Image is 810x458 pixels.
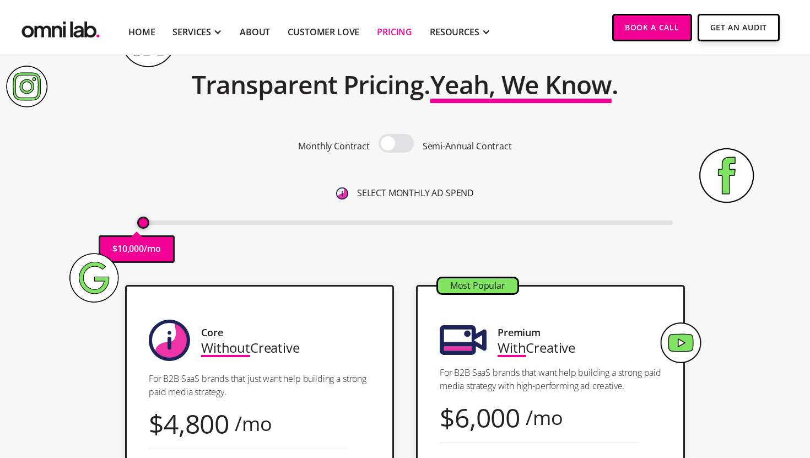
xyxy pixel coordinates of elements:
p: For B2B SaaS brands that just want help building a strong paid media strategy. [149,372,370,398]
a: About [240,25,270,39]
div: Creative [201,340,300,355]
div: Creative [498,340,575,355]
span: Without [201,338,250,357]
p: Monthly Contract [298,139,369,154]
p: /mo [144,241,161,256]
p: For B2B SaaS brands that want help building a strong paid media strategy with high-performing ad ... [440,366,661,392]
a: Get An Audit [698,14,780,41]
div: Core [201,325,223,340]
h2: Transparent Pricing. . [192,63,618,107]
p: SELECT MONTHLY AD SPEND [357,186,474,201]
div: $ [440,410,455,425]
div: 4,800 [164,416,229,431]
div: /mo [526,410,563,425]
img: Omni Lab: B2B SaaS Demand Generation Agency [19,14,102,41]
a: home [19,14,102,41]
iframe: Chat Widget [612,330,810,458]
div: RESOURCES [430,25,479,39]
a: Customer Love [288,25,359,39]
div: 6,000 [455,410,520,425]
span: With [498,338,526,357]
a: Home [128,25,155,39]
div: SERVICES [172,25,211,39]
div: Premium [498,325,541,340]
span: Yeah, We Know [430,67,612,101]
div: $ [149,416,164,431]
a: Book a Call [612,14,692,41]
img: 6410812402e99d19b372aa32_omni-nav-info.svg [336,187,348,200]
div: Most Popular [438,278,517,293]
p: 10,000 [117,241,144,256]
p: $ [112,241,117,256]
a: Pricing [377,25,412,39]
p: Semi-Annual Contract [423,139,512,154]
div: /mo [235,416,272,431]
